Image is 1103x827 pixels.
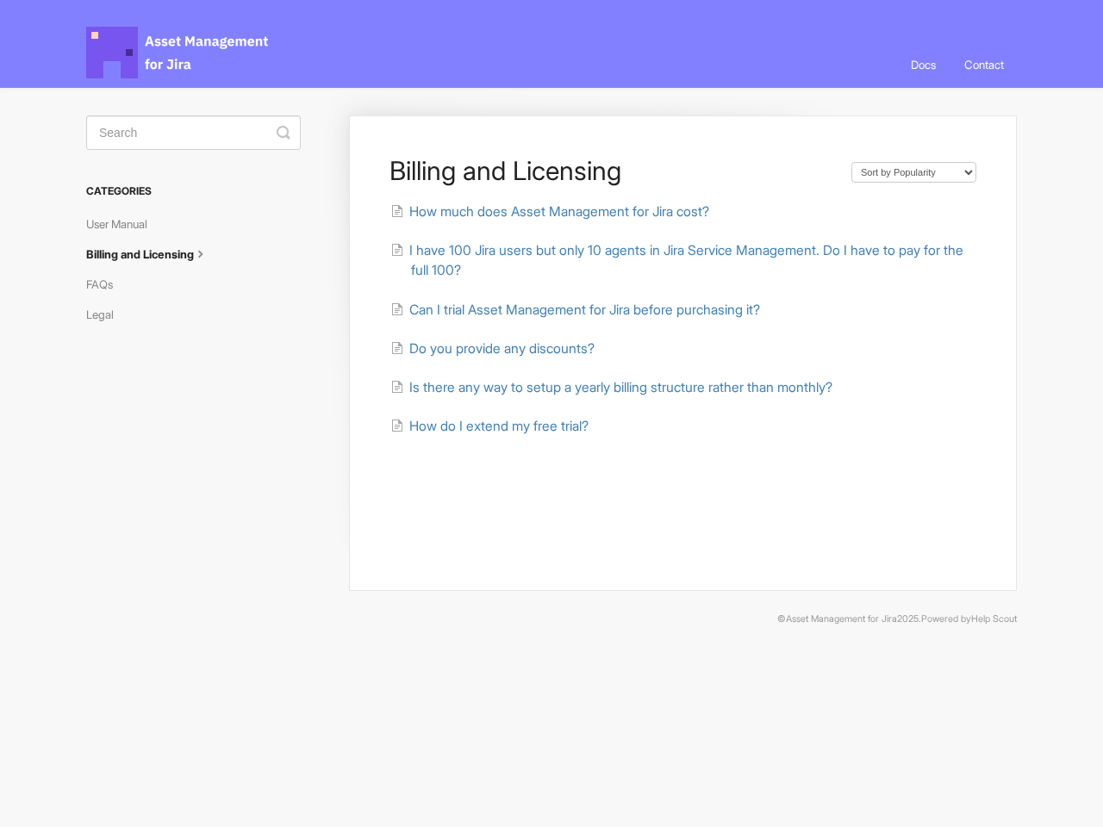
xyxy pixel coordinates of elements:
[409,340,595,357] span: Do you provide any discounts?
[409,418,589,434] span: How do I extend my free trial?
[851,162,976,183] select: Page reloads on selection
[409,203,709,220] span: How much does Asset Management for Jira cost?
[86,210,160,238] a: User Manual
[786,613,897,625] a: Asset Management for Jira
[898,41,949,88] a: Docs
[389,155,834,186] h1: Billing and Licensing
[409,302,760,318] span: Can I trial Asset Management for Jira before purchasing it?
[390,242,963,278] a: I have 100 Jira users but only 10 agents in Jira Service Management. Do I have to pay for the ful...
[409,379,832,395] span: Is there any way to setup a yearly billing structure rather than monthly?
[86,27,271,78] span: Asset Management for Jira Docs
[390,379,832,395] a: Is there any way to setup a yearly billing structure rather than monthly?
[921,613,1017,625] span: Powered by
[971,613,1017,625] a: Help Scout
[390,418,589,434] a: How do I extend my free trial?
[86,240,222,268] a: Billing and Licensing
[951,41,1017,88] a: Contact
[86,612,1017,627] p: © 2025.
[86,176,301,207] h3: Categories
[409,242,963,278] span: I have 100 Jira users but only 10 agents in Jira Service Management. Do I have to pay for the ful...
[390,302,760,318] a: Can I trial Asset Management for Jira before purchasing it?
[390,340,595,357] a: Do you provide any discounts?
[86,115,301,150] input: Search
[86,301,127,328] a: Legal
[390,203,709,220] a: How much does Asset Management for Jira cost?
[86,270,126,298] a: FAQs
